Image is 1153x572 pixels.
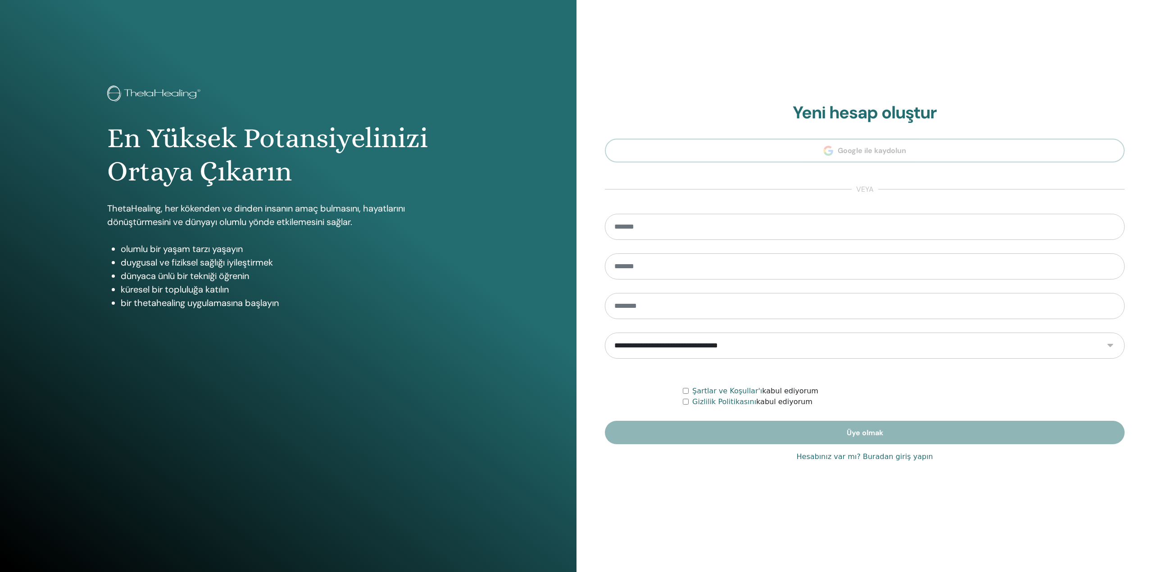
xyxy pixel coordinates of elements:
[797,452,933,461] font: Hesabınız var mı? Buradan giriş yapın
[793,101,937,124] font: Yeni hesap oluştur
[797,451,933,462] a: Hesabınız var mı? Buradan giriş yapın
[107,203,405,228] font: ThetaHealing, her kökenden ve dinden insanın amaç bulmasını, hayatlarını dönüştürmesini ve dünyay...
[107,122,428,187] font: En Yüksek Potansiyelinizi Ortaya Çıkarın
[856,185,874,194] font: veya
[121,257,273,268] font: duygusal ve fiziksel sağlığı iyileştirmek
[762,387,818,395] font: kabul ediyorum
[756,397,813,406] font: kabul ediyorum
[692,397,756,406] a: Gizlilik Politikasını
[121,270,249,282] font: dünyaca ünlü bir tekniği öğrenin
[121,243,243,255] font: olumlu bir yaşam tarzı yaşayın
[121,284,229,295] font: küresel bir topluluğa katılın
[692,387,762,395] a: Şartlar ve Koşullar'ı
[121,297,279,309] font: bir thetahealing uygulamasına başlayın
